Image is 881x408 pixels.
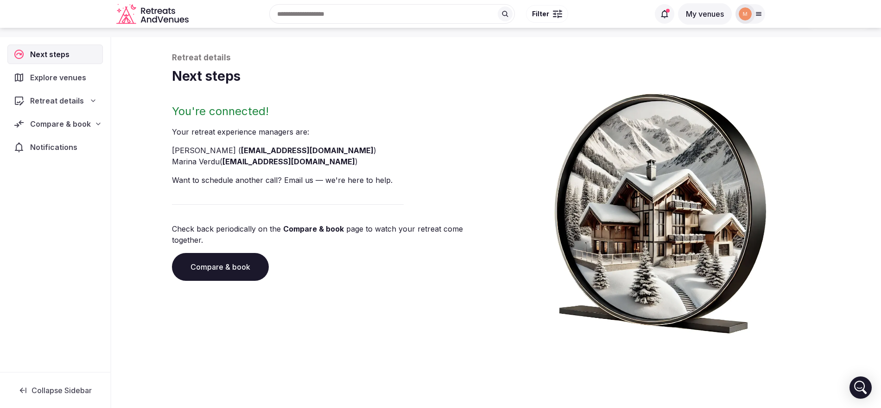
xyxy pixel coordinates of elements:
p: Check back periodically on the page to watch your retreat come together. [172,223,493,246]
div: Open Intercom Messenger [849,376,872,399]
p: Retreat details [172,52,821,64]
h1: Next steps [172,67,821,85]
li: [PERSON_NAME] ( ) [172,145,493,156]
a: Visit the homepage [116,4,190,25]
a: My venues [678,9,732,19]
a: Compare & book [172,253,269,281]
a: Explore venues [7,68,103,87]
button: Collapse Sidebar [7,380,103,401]
h2: You're connected! [172,104,493,119]
span: Filter [532,9,549,19]
span: Collapse Sidebar [32,386,92,395]
button: My venues [678,3,732,25]
li: Marina Verdu ( ) [172,156,493,167]
span: Next steps [30,49,73,60]
p: Want to schedule another call? Email us — we're here to help. [172,175,493,186]
a: [EMAIL_ADDRESS][DOMAIN_NAME] [222,157,355,166]
span: Explore venues [30,72,90,83]
span: Retreat details [30,95,84,106]
img: marina [739,7,752,20]
button: Filter [526,5,568,23]
a: Notifications [7,137,103,157]
a: Compare & book [283,224,344,233]
a: Next steps [7,45,103,64]
img: Winter chalet retreat in picture frame [537,85,784,334]
a: [EMAIL_ADDRESS][DOMAIN_NAME] [241,146,374,155]
span: Compare & book [30,118,91,130]
p: Your retreat experience manager s are : [172,126,493,137]
span: Notifications [30,142,81,153]
svg: Retreats and Venues company logo [116,4,190,25]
